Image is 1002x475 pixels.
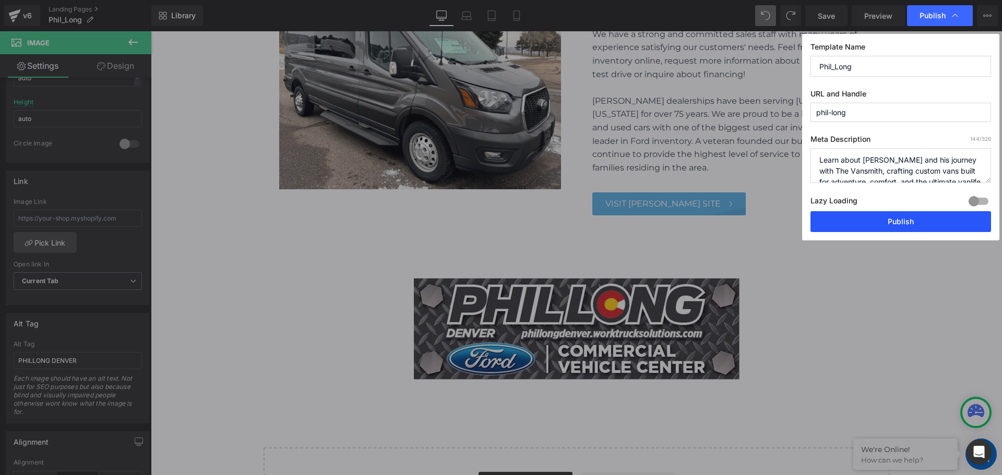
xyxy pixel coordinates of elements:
[710,413,799,423] div: We're Online!
[442,63,723,143] p: [PERSON_NAME] dealerships have been serving [US_STATE] and [US_STATE] for over 75 years. We are p...
[442,161,595,184] a: VISIT [PERSON_NAME] SITE
[455,161,570,184] span: VISIT [PERSON_NAME] SITE
[171,5,196,30] div: Minimize live chat window
[810,211,991,232] button: Publish
[54,58,175,72] div: Chat with us now
[328,441,422,461] a: Explore Blocks
[18,63,44,68] img: d_818037314_company_1692902115042_818037314
[430,441,524,461] a: Add Single Section
[970,136,991,142] span: /320
[5,285,199,321] textarea: Type your message and hit 'Enter'
[810,148,991,183] textarea: Learn about [PERSON_NAME] and his journey with The Vansmith, crafting custom vans built for adven...
[967,440,992,465] div: Open Intercom Messenger
[710,424,799,433] p: How can we help?
[61,131,144,237] span: We're online!
[810,42,991,56] label: Template Name
[810,89,991,103] label: URL and Handle
[263,247,589,348] img: PHILLONG DENVER
[810,194,857,211] label: Lazy Loading
[970,136,980,142] span: 144
[920,11,946,20] span: Publish
[810,135,991,148] label: Meta Description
